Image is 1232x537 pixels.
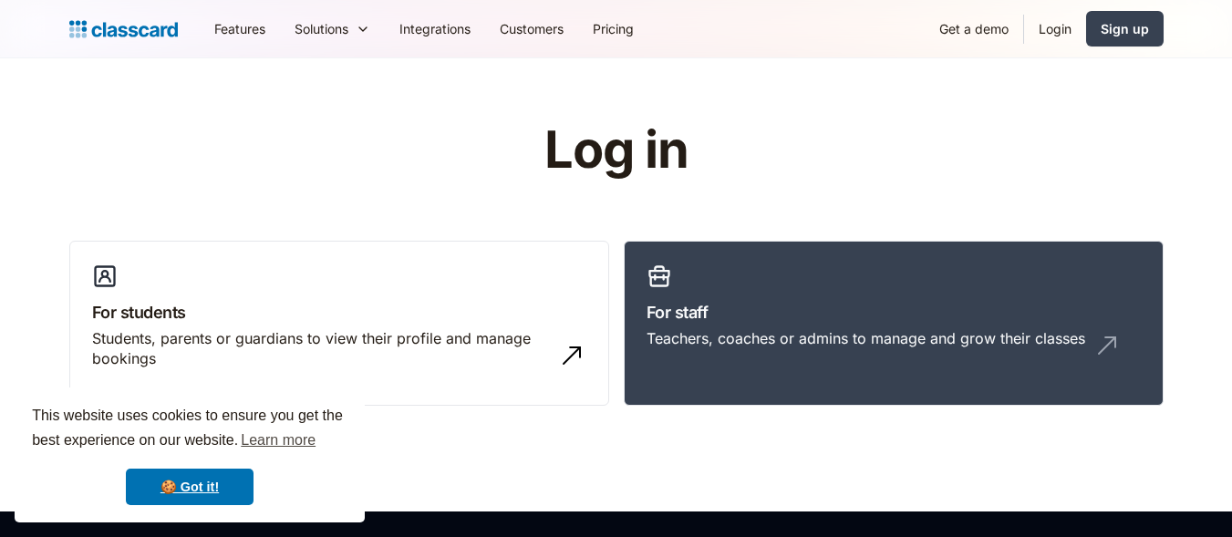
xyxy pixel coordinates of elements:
h3: For staff [647,300,1141,325]
a: Login [1024,8,1086,49]
a: learn more about cookies [238,427,318,454]
a: For studentsStudents, parents or guardians to view their profile and manage bookings [69,241,609,407]
div: Students, parents or guardians to view their profile and manage bookings [92,328,550,369]
div: Teachers, coaches or admins to manage and grow their classes [647,328,1085,348]
a: Features [200,8,280,49]
div: cookieconsent [15,387,365,522]
a: Sign up [1086,11,1164,46]
h1: Log in [326,122,906,179]
div: Solutions [295,19,348,38]
div: Solutions [280,8,385,49]
a: For staffTeachers, coaches or admins to manage and grow their classes [624,241,1164,407]
div: Sign up [1101,19,1149,38]
h3: For students [92,300,586,325]
a: dismiss cookie message [126,469,254,505]
a: Integrations [385,8,485,49]
a: Customers [485,8,578,49]
a: home [69,16,178,42]
span: This website uses cookies to ensure you get the best experience on our website. [32,405,347,454]
a: Pricing [578,8,648,49]
a: Get a demo [925,8,1023,49]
